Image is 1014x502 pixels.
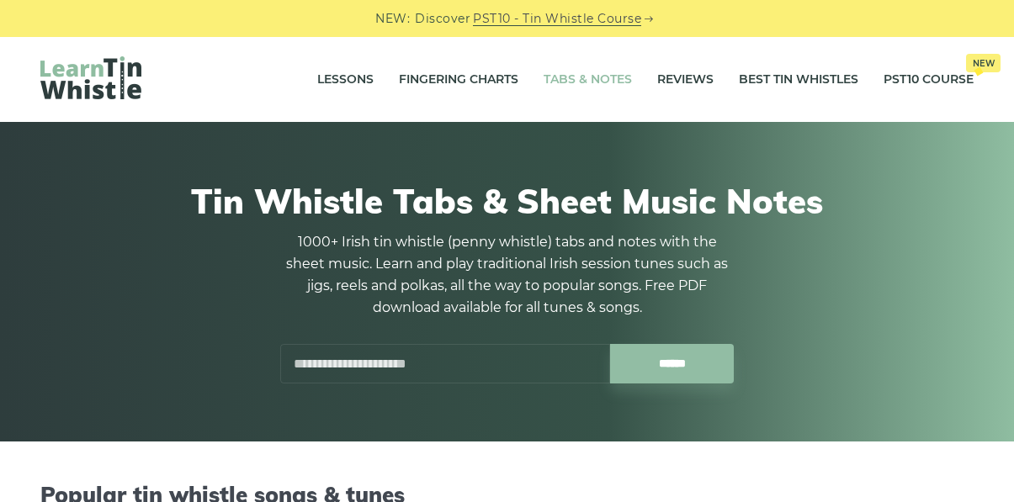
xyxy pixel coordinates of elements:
[280,231,735,319] p: 1000+ Irish tin whistle (penny whistle) tabs and notes with the sheet music. Learn and play tradi...
[399,59,518,101] a: Fingering Charts
[317,59,374,101] a: Lessons
[40,56,141,99] img: LearnTinWhistle.com
[544,59,632,101] a: Tabs & Notes
[966,54,1001,72] span: New
[884,59,974,101] a: PST10 CourseNew
[657,59,714,101] a: Reviews
[739,59,858,101] a: Best Tin Whistles
[49,181,965,221] h1: Tin Whistle Tabs & Sheet Music Notes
